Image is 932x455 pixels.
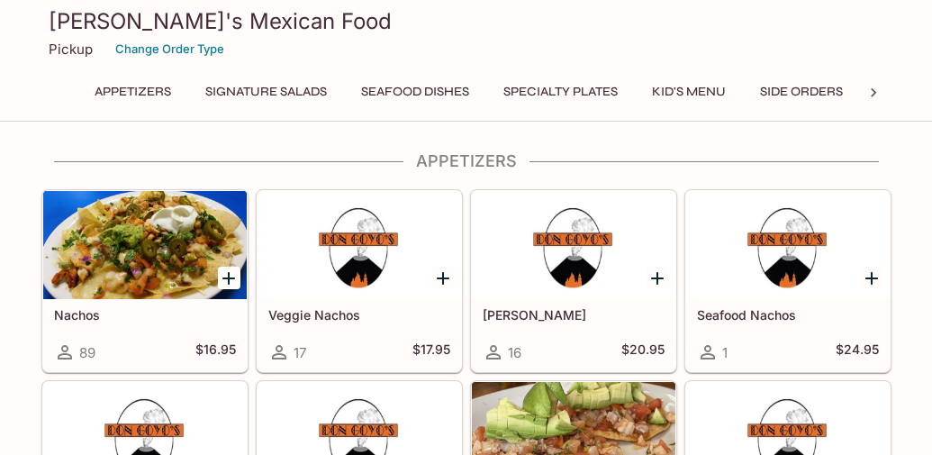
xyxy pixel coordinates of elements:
div: Seafood Nachos [686,191,890,299]
h4: Appetizers [41,151,891,171]
button: Add Seafood Nachos [861,267,883,289]
h5: $20.95 [621,341,665,363]
h3: [PERSON_NAME]'s Mexican Food [49,7,884,35]
div: Nachos [43,191,247,299]
button: Seafood Dishes [351,79,479,105]
div: Veggie Nachos [258,191,461,299]
h5: Seafood Nachos [697,307,879,323]
button: Change Order Type [107,35,232,63]
button: Specialty Plates [493,79,628,105]
h5: Nachos [54,307,236,323]
div: Fajita Nachos [472,191,675,299]
button: Add Fajita Nachos [647,267,669,289]
button: Add Veggie Nachos [432,267,455,289]
a: [PERSON_NAME]16$20.95 [471,190,676,372]
h5: Veggie Nachos [268,307,450,323]
h5: $24.95 [836,341,879,363]
button: Kid's Menu [642,79,736,105]
h5: $16.95 [195,341,236,363]
span: 17 [294,344,306,361]
button: Appetizers [85,79,181,105]
span: 1 [722,344,728,361]
p: Pickup [49,41,93,58]
a: Nachos89$16.95 [42,190,248,372]
button: Signature Salads [195,79,337,105]
a: Veggie Nachos17$17.95 [257,190,462,372]
h5: [PERSON_NAME] [483,307,665,323]
span: 16 [508,344,521,361]
button: Add Nachos [218,267,240,289]
a: Seafood Nachos1$24.95 [685,190,891,372]
span: 89 [79,344,95,361]
button: Side Orders [750,79,853,105]
h5: $17.95 [412,341,450,363]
